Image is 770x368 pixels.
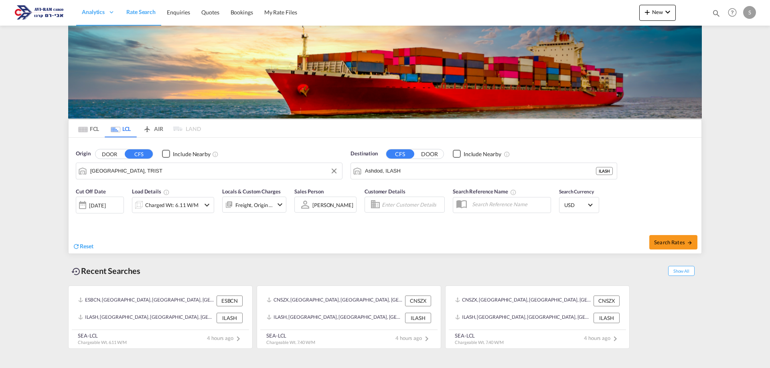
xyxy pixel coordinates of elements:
div: SEA-LCL [78,332,127,339]
md-icon: icon-chevron-right [233,334,243,344]
span: New [642,9,673,15]
md-icon: Chargeable Weight [163,189,170,195]
div: S [743,6,756,19]
span: Reset [80,243,93,249]
md-icon: icon-chevron-right [610,334,620,344]
span: Customer Details [365,188,405,195]
div: Include Nearby [464,150,501,158]
span: Sales Person [294,188,324,195]
div: ILASH [217,313,243,323]
span: Analytics [82,8,105,16]
div: icon-refreshReset [73,242,93,251]
span: Bookings [231,9,253,16]
md-icon: Unchecked: Ignores neighbouring ports when fetching rates.Checked : Includes neighbouring ports w... [212,151,219,157]
div: Freight Origin Destination [235,199,273,211]
input: Search by Port [365,165,596,177]
div: CNSZX, Shenzhen, GD, China, Greater China & Far East Asia, Asia Pacific [267,296,403,306]
div: Include Nearby [173,150,211,158]
md-icon: icon-magnify [712,9,721,18]
span: Locals & Custom Charges [222,188,281,195]
span: Show All [668,266,695,276]
span: Search Reference Name [453,188,517,195]
button: icon-plus 400-fgNewicon-chevron-down [639,5,676,21]
input: Enter Customer Details [382,199,442,211]
md-pagination-wrapper: Use the left and right arrow keys to navigate between tabs [73,120,201,137]
md-datepicker: Select [76,213,82,223]
button: DOOR [95,149,124,159]
div: ILASH [594,313,620,323]
md-input-container: Ashdod, ILASH [351,163,617,179]
button: Search Ratesicon-arrow-right [649,235,697,249]
input: Search Reference Name [468,198,551,210]
md-icon: icon-chevron-down [663,7,673,17]
md-icon: icon-chevron-down [202,200,212,210]
button: CFS [125,149,153,159]
md-icon: icon-arrow-right [687,240,693,245]
div: Freight Origin Destinationicon-chevron-down [222,197,286,213]
span: Rate Search [126,8,156,15]
md-icon: Your search will be saved by the below given name [510,189,517,195]
span: Search Currency [559,189,594,195]
recent-search-card: ESBCN, [GEOGRAPHIC_DATA], [GEOGRAPHIC_DATA], [GEOGRAPHIC_DATA], [GEOGRAPHIC_DATA] ESBCNILASH, [GE... [68,286,253,349]
div: icon-magnify [712,9,721,21]
md-icon: icon-chevron-right [422,334,432,344]
md-tab-item: FCL [73,120,105,137]
md-checkbox: Checkbox No Ink [162,150,211,158]
div: [PERSON_NAME] [312,202,353,208]
div: CNSZX [405,296,431,306]
span: 4 hours ago [207,335,243,341]
md-tab-item: LCL [105,120,137,137]
div: ILASH, Ashdod, Israel, Levante, Middle East [455,313,592,323]
div: Help [725,6,743,20]
div: ESBCN, Barcelona, Spain, Southern Europe, Europe [78,296,215,306]
button: CFS [386,149,414,159]
input: Search by Port [90,165,338,177]
span: Load Details [132,188,170,195]
div: [DATE] [89,202,105,209]
div: ESBCN [217,296,243,306]
span: Origin [76,150,90,158]
div: SEA-LCL [455,332,504,339]
div: Origin DOOR CFS Checkbox No InkUnchecked: Ignores neighbouring ports when fetching rates.Checked ... [69,138,701,253]
span: Search Rates [654,239,693,245]
img: LCL+%26+FCL+BACKGROUND.png [68,26,702,119]
img: 166978e0a5f911edb4280f3c7a976193.png [12,4,66,22]
span: Chargeable Wt. 7.40 W/M [266,340,315,345]
recent-search-card: CNSZX, [GEOGRAPHIC_DATA], [GEOGRAPHIC_DATA], [GEOGRAPHIC_DATA], [GEOGRAPHIC_DATA] & [GEOGRAPHIC_D... [445,286,630,349]
md-icon: icon-backup-restore [71,267,81,276]
div: [DATE] [76,197,124,213]
div: ILASH, Ashdod, Israel, Levante, Middle East [78,313,215,323]
div: CNSZX [594,296,620,306]
span: Enquiries [167,9,190,16]
div: ILASH, Ashdod, Israel, Levante, Middle East [267,313,403,323]
md-tab-item: AIR [137,120,169,137]
span: Quotes [201,9,219,16]
button: DOOR [415,149,444,159]
md-input-container: Istanbul, TRIST [76,163,342,179]
div: SEA-LCL [266,332,315,339]
md-icon: icon-airplane [142,124,152,130]
span: 4 hours ago [584,335,620,341]
span: USD [564,201,587,209]
span: Cut Off Date [76,188,106,195]
span: 4 hours ago [395,335,432,341]
span: Chargeable Wt. 6.11 W/M [78,340,127,345]
md-icon: Unchecked: Ignores neighbouring ports when fetching rates.Checked : Includes neighbouring ports w... [504,151,510,157]
span: My Rate Files [264,9,297,16]
md-icon: icon-plus 400-fg [642,7,652,17]
div: CNSZX, Shenzhen, GD, China, Greater China & Far East Asia, Asia Pacific [455,296,592,306]
div: Recent Searches [68,262,144,280]
span: Chargeable Wt. 7.40 W/M [455,340,504,345]
div: Charged Wt: 6.11 W/M [145,199,199,211]
md-select: Sales Person: SAAR ZEHAVIAN [312,199,354,211]
md-icon: icon-refresh [73,243,80,250]
md-select: Select Currency: $ USDUnited States Dollar [563,199,595,211]
span: Help [725,6,739,19]
div: Charged Wt: 6.11 W/Micon-chevron-down [132,197,214,213]
md-icon: icon-chevron-down [275,200,285,209]
md-checkbox: Checkbox No Ink [453,150,501,158]
div: ILASH [596,167,613,175]
recent-search-card: CNSZX, [GEOGRAPHIC_DATA], [GEOGRAPHIC_DATA], [GEOGRAPHIC_DATA], [GEOGRAPHIC_DATA] & [GEOGRAPHIC_D... [257,286,441,349]
button: Clear Input [328,165,340,177]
